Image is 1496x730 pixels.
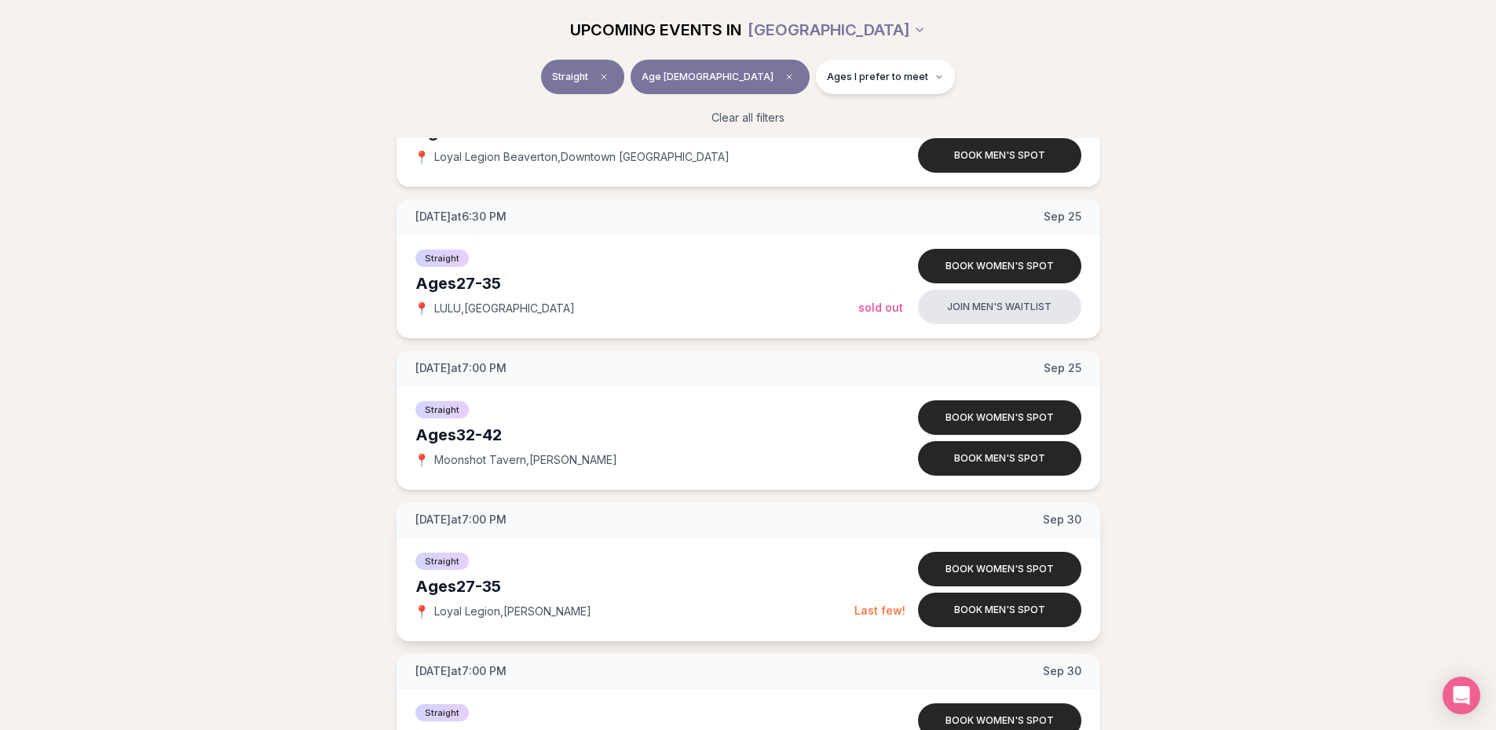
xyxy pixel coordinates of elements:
[415,663,507,679] span: [DATE] at 7:00 PM
[1043,663,1081,679] span: Sep 30
[1043,512,1081,527] span: Sep 30
[1443,677,1480,714] div: Open Intercom Messenger
[918,441,1081,476] button: Book men's spot
[748,13,926,47] button: [GEOGRAPHIC_DATA]
[415,250,469,267] span: Straight
[434,452,617,468] span: Moonshot Tavern , [PERSON_NAME]
[858,301,903,314] span: Sold Out
[415,553,469,570] span: Straight
[1044,360,1081,376] span: Sep 25
[642,71,774,83] span: Age [DEMOGRAPHIC_DATA]
[918,138,1081,173] button: Book men's spot
[918,249,1081,283] button: Book women's spot
[918,290,1081,324] button: Join men's waitlist
[918,400,1081,435] button: Book women's spot
[415,512,507,527] span: [DATE] at 7:00 PM
[816,60,955,94] button: Ages I prefer to meet
[594,68,613,86] span: Clear event type filter
[415,424,858,446] div: Ages 32-42
[434,149,730,165] span: Loyal Legion Beaverton , Downtown [GEOGRAPHIC_DATA]
[854,604,905,617] span: Last few!
[415,272,858,294] div: Ages 27-35
[415,302,428,315] span: 📍
[415,704,469,721] span: Straight
[780,68,799,86] span: Clear age
[631,60,810,94] button: Age [DEMOGRAPHIC_DATA]Clear age
[570,19,741,41] span: UPCOMING EVENTS IN
[415,401,469,418] span: Straight
[702,100,794,135] button: Clear all filters
[415,575,854,597] div: Ages 27-35
[434,604,591,619] span: Loyal Legion , [PERSON_NAME]
[918,593,1081,627] button: Book men's spot
[918,552,1081,586] button: Book women's spot
[541,60,624,94] button: StraightClear event type filter
[552,71,588,83] span: Straight
[434,301,575,316] span: LULU , [GEOGRAPHIC_DATA]
[415,454,428,466] span: 📍
[827,71,928,83] span: Ages I prefer to meet
[415,209,507,224] span: [DATE] at 6:30 PM
[415,360,507,376] span: [DATE] at 7:00 PM
[1044,209,1081,224] span: Sep 25
[415,605,428,618] span: 📍
[415,151,428,163] span: 📍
